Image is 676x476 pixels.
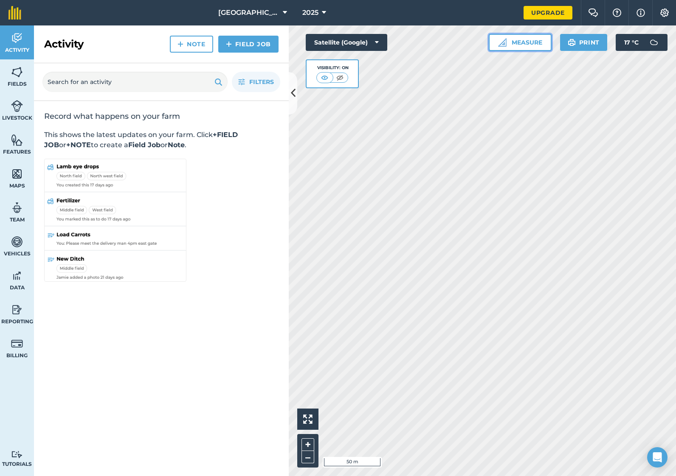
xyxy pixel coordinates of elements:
div: Visibility: On [316,64,349,71]
img: svg+xml;base64,PHN2ZyB4bWxucz0iaHR0cDovL3d3dy53My5vcmcvMjAwMC9zdmciIHdpZHRoPSIxOSIgaGVpZ2h0PSIyNC... [214,77,223,87]
img: svg+xml;base64,PHN2ZyB4bWxucz0iaHR0cDovL3d3dy53My5vcmcvMjAwMC9zdmciIHdpZHRoPSIxNCIgaGVpZ2h0PSIyNC... [177,39,183,49]
img: svg+xml;base64,PD94bWwgdmVyc2lvbj0iMS4wIiBlbmNvZGluZz0idXRmLTgiPz4KPCEtLSBHZW5lcmF0b3I6IEFkb2JlIE... [645,34,662,51]
img: svg+xml;base64,PHN2ZyB4bWxucz0iaHR0cDovL3d3dy53My5vcmcvMjAwMC9zdmciIHdpZHRoPSIxOSIgaGVpZ2h0PSIyNC... [568,37,576,48]
img: svg+xml;base64,PD94bWwgdmVyc2lvbj0iMS4wIiBlbmNvZGluZz0idXRmLTgiPz4KPCEtLSBHZW5lcmF0b3I6IEFkb2JlIE... [11,337,23,350]
button: Satellite (Google) [306,34,387,51]
a: Note [170,36,213,53]
button: Filters [232,72,280,92]
span: 17 ° C [624,34,639,51]
img: svg+xml;base64,PHN2ZyB4bWxucz0iaHR0cDovL3d3dy53My5vcmcvMjAwMC9zdmciIHdpZHRoPSIxNCIgaGVpZ2h0PSIyNC... [226,39,232,49]
img: svg+xml;base64,PD94bWwgdmVyc2lvbj0iMS4wIiBlbmNvZGluZz0idXRmLTgiPz4KPCEtLSBHZW5lcmF0b3I6IEFkb2JlIE... [11,451,23,459]
button: Print [560,34,608,51]
input: Search for an activity [42,72,228,92]
a: Upgrade [524,6,572,20]
img: svg+xml;base64,PHN2ZyB4bWxucz0iaHR0cDovL3d3dy53My5vcmcvMjAwMC9zdmciIHdpZHRoPSI1MCIgaGVpZ2h0PSI0MC... [335,73,345,82]
h2: Activity [44,37,84,51]
img: Two speech bubbles overlapping with the left bubble in the forefront [588,8,598,17]
strong: Note [168,141,185,149]
img: svg+xml;base64,PD94bWwgdmVyc2lvbj0iMS4wIiBlbmNvZGluZz0idXRmLTgiPz4KPCEtLSBHZW5lcmF0b3I6IEFkb2JlIE... [11,202,23,214]
strong: Field Job [128,141,161,149]
span: 2025 [302,8,318,18]
a: Field Job [218,36,279,53]
p: This shows the latest updates on your farm. Click or to create a or . [44,130,279,150]
button: Measure [489,34,552,51]
img: fieldmargin Logo [8,6,21,20]
img: svg+xml;base64,PD94bWwgdmVyc2lvbj0iMS4wIiBlbmNvZGluZz0idXRmLTgiPz4KPCEtLSBHZW5lcmF0b3I6IEFkb2JlIE... [11,303,23,316]
img: svg+xml;base64,PHN2ZyB4bWxucz0iaHR0cDovL3d3dy53My5vcmcvMjAwMC9zdmciIHdpZHRoPSI1MCIgaGVpZ2h0PSI0MC... [319,73,330,82]
button: – [301,451,314,463]
img: A question mark icon [612,8,622,17]
img: svg+xml;base64,PD94bWwgdmVyc2lvbj0iMS4wIiBlbmNvZGluZz0idXRmLTgiPz4KPCEtLSBHZW5lcmF0b3I6IEFkb2JlIE... [11,235,23,248]
button: + [301,438,314,451]
img: svg+xml;base64,PHN2ZyB4bWxucz0iaHR0cDovL3d3dy53My5vcmcvMjAwMC9zdmciIHdpZHRoPSI1NiIgaGVpZ2h0PSI2MC... [11,168,23,180]
img: Ruler icon [498,38,507,47]
img: Four arrows, one pointing top left, one top right, one bottom right and the last bottom left [303,414,313,424]
span: [GEOGRAPHIC_DATA] [218,8,279,18]
img: svg+xml;base64,PD94bWwgdmVyc2lvbj0iMS4wIiBlbmNvZGluZz0idXRmLTgiPz4KPCEtLSBHZW5lcmF0b3I6IEFkb2JlIE... [11,269,23,282]
h2: Record what happens on your farm [44,111,279,121]
img: svg+xml;base64,PD94bWwgdmVyc2lvbj0iMS4wIiBlbmNvZGluZz0idXRmLTgiPz4KPCEtLSBHZW5lcmF0b3I6IEFkb2JlIE... [11,100,23,112]
img: A cog icon [659,8,670,17]
img: svg+xml;base64,PHN2ZyB4bWxucz0iaHR0cDovL3d3dy53My5vcmcvMjAwMC9zdmciIHdpZHRoPSI1NiIgaGVpZ2h0PSI2MC... [11,66,23,78]
span: Filters [249,77,274,87]
img: svg+xml;base64,PD94bWwgdmVyc2lvbj0iMS4wIiBlbmNvZGluZz0idXRmLTgiPz4KPCEtLSBHZW5lcmF0b3I6IEFkb2JlIE... [11,32,23,45]
img: svg+xml;base64,PHN2ZyB4bWxucz0iaHR0cDovL3d3dy53My5vcmcvMjAwMC9zdmciIHdpZHRoPSIxNyIgaGVpZ2h0PSIxNy... [637,8,645,18]
button: 17 °C [616,34,668,51]
img: svg+xml;base64,PHN2ZyB4bWxucz0iaHR0cDovL3d3dy53My5vcmcvMjAwMC9zdmciIHdpZHRoPSI1NiIgaGVpZ2h0PSI2MC... [11,134,23,146]
strong: +NOTE [66,141,91,149]
div: Open Intercom Messenger [647,447,668,468]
